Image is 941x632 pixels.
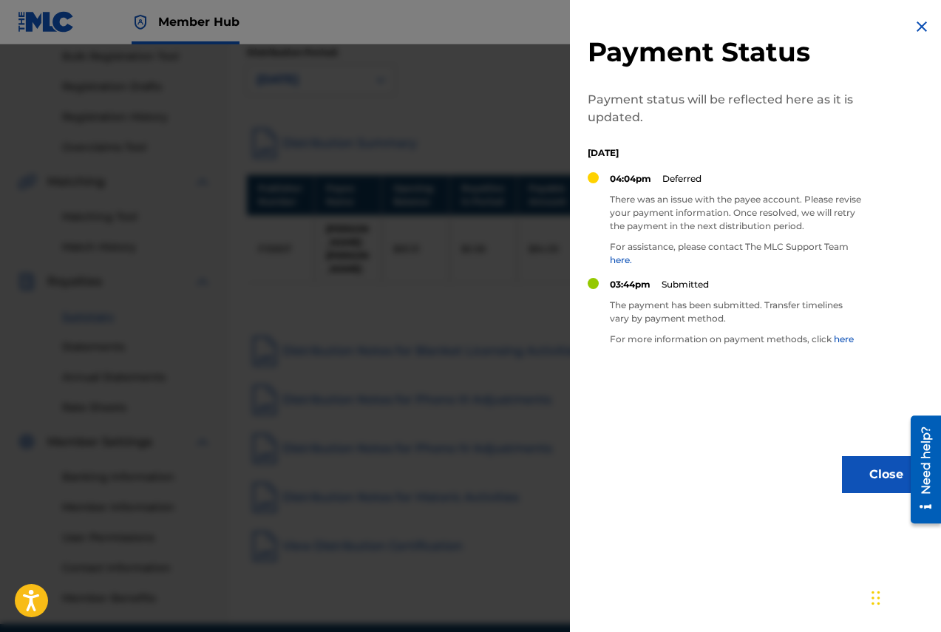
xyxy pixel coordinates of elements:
iframe: Chat Widget [867,561,941,632]
h2: Payment Status [588,35,861,69]
a: here. [610,254,632,265]
p: The payment has been submitted. Transfer timelines vary by payment method. [610,299,861,325]
p: Payment status will be reflected here as it is updated. [588,91,861,126]
div: Widget de chat [867,561,941,632]
p: [DATE] [588,146,861,160]
a: here [834,333,854,344]
p: Deferred [662,172,701,186]
p: 04:04pm [610,172,651,186]
p: Submitted [662,278,709,291]
div: Arrastrar [872,576,880,620]
p: For more information on payment methods, click [610,333,861,346]
img: MLC Logo [18,11,75,33]
p: There was an issue with the payee account. Please revise your payment information. Once resolved,... [610,193,861,233]
iframe: Resource Center [900,410,941,529]
p: For assistance, please contact The MLC Support Team [610,240,861,267]
button: Close [842,456,931,493]
span: Member Hub [158,13,240,30]
img: Top Rightsholder [132,13,149,31]
p: 03:44pm [610,278,650,291]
